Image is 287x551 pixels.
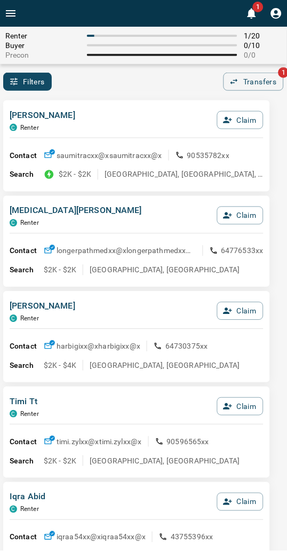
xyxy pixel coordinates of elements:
[20,506,39,514] p: Renter
[10,532,44,544] p: Contact
[10,396,39,408] p: Timi Tt
[10,315,17,322] div: condos.ca
[57,150,162,161] p: saumitracxx@x saumitracxx@x
[244,32,282,40] span: 1 / 20
[57,246,196,256] p: longerpathmedxx@x longerpathmedxx@x
[44,265,76,275] p: $2K - $2K
[253,2,264,12] span: 1
[10,456,44,467] p: Search
[224,73,284,91] button: Transfers
[244,41,282,50] span: 0 / 10
[90,360,240,371] p: [GEOGRAPHIC_DATA], [GEOGRAPHIC_DATA]
[10,124,17,131] div: condos.ca
[187,150,230,161] p: 90535782xx
[20,411,39,418] p: Renter
[90,456,240,467] p: [GEOGRAPHIC_DATA], [GEOGRAPHIC_DATA]
[217,302,264,320] button: Claim
[217,111,264,129] button: Claim
[171,532,213,543] p: 43755396xx
[10,219,17,227] div: condos.ca
[20,219,39,227] p: Renter
[244,51,282,59] span: 0 / 0
[217,493,264,511] button: Claim
[266,3,287,24] button: Profile
[57,437,142,447] p: timi.zylxx@x timi.zylxx@x
[10,204,142,217] p: [MEDICAL_DATA][PERSON_NAME]
[59,169,91,180] p: $2K - $2K
[5,51,81,59] span: Precon
[20,124,39,131] p: Renter
[5,32,81,40] span: Renter
[241,3,262,24] button: 1
[221,246,264,256] p: 64776533xx
[217,207,264,225] button: Claim
[57,532,146,543] p: iqraa54xx@x iqraa54xx@x
[20,315,39,322] p: Renter
[10,506,17,514] div: condos.ca
[10,246,44,257] p: Contact
[44,360,76,371] p: $2K - $4K
[10,109,75,122] p: [PERSON_NAME]
[3,73,52,91] button: Filters
[167,437,210,447] p: 90596565xx
[165,341,208,352] p: 64730375xx
[10,437,44,448] p: Contact
[44,456,76,467] p: $2K - $2K
[57,341,140,352] p: harbigixx@x harbigixx@x
[217,398,264,416] button: Claim
[10,411,17,418] div: condos.ca
[10,491,45,504] p: Iqra Abid
[10,265,44,276] p: Search
[10,360,44,372] p: Search
[10,150,44,161] p: Contact
[5,41,81,50] span: Buyer
[90,265,240,275] p: [GEOGRAPHIC_DATA], [GEOGRAPHIC_DATA]
[10,300,75,313] p: [PERSON_NAME]
[105,169,264,180] p: [GEOGRAPHIC_DATA], [GEOGRAPHIC_DATA], +1
[10,169,44,180] p: Search
[10,341,44,352] p: Contact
